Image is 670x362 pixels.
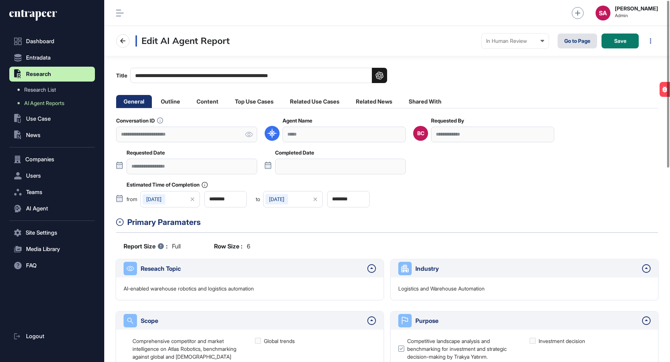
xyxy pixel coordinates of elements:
[143,194,165,204] div: [DATE]
[116,68,387,83] label: Title
[9,242,95,257] button: Media Library
[256,197,260,202] span: to
[189,95,226,108] li: Content
[26,263,36,269] span: FAQ
[127,182,208,188] label: Estimated Time of Completion
[124,242,167,251] b: Report Size :
[24,87,56,93] span: Research List
[9,168,95,183] button: Users
[9,152,95,167] button: Companies
[415,316,638,325] div: Purpose
[275,150,314,156] label: Completed Date
[9,34,95,49] a: Dashboard
[9,111,95,126] button: Use Case
[486,38,544,44] div: In Human Review
[26,333,44,339] span: Logout
[124,242,181,251] div: full
[9,329,95,344] a: Logout
[348,95,400,108] li: Related News
[24,100,64,106] span: AI Agent Reports
[214,242,242,251] b: Row Size :
[9,185,95,200] button: Teams
[141,316,364,325] div: Scope
[558,34,597,48] a: Go to Page
[26,116,51,122] span: Use Case
[26,132,41,138] span: News
[398,285,485,292] p: Logistics and Warehouse Automation
[127,150,165,156] label: Requested Date
[127,197,137,202] span: from
[407,337,519,361] div: Competitive landscape analysis and benchmarking for investment and strategic decision-making by T...
[26,38,54,44] span: Dashboard
[124,285,254,292] p: AI-enabled warehouse robotics and logistics automation
[26,246,60,252] span: Media Library
[26,189,42,195] span: Teams
[283,95,347,108] li: Related Use Cases
[116,95,152,108] li: General
[26,173,41,179] span: Users
[153,95,188,108] li: Outline
[415,264,638,273] div: Industry
[26,230,57,236] span: Site Settings
[135,35,230,47] h3: Edit AI Agent Report
[596,6,610,20] button: SA
[26,206,48,212] span: AI Agent
[13,96,95,110] a: AI Agent Reports
[13,83,95,96] a: Research List
[401,95,449,108] li: Shared With
[264,337,295,345] div: Global trends
[127,216,658,228] div: Primary Paramaters
[214,242,250,251] div: 6
[615,6,658,12] strong: [PERSON_NAME]
[9,128,95,143] button: News
[141,264,364,273] div: Reseach Topic
[116,117,163,124] label: Conversation ID
[265,194,288,204] div: [DATE]
[26,71,51,77] span: Research
[9,50,95,65] button: Entradata
[25,156,54,162] span: Companies
[431,118,464,124] label: Requested By
[615,13,658,18] span: Admin
[602,34,639,48] button: Save
[539,337,585,345] div: Investment decision
[614,38,626,44] span: Save
[130,68,387,83] input: Title
[9,201,95,216] button: AI Agent
[9,67,95,82] button: Research
[283,118,312,124] label: Agent Name
[227,95,281,108] li: Top Use Cases
[417,130,424,136] div: BC
[9,258,95,273] button: FAQ
[9,225,95,240] button: Site Settings
[26,55,51,61] span: Entradata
